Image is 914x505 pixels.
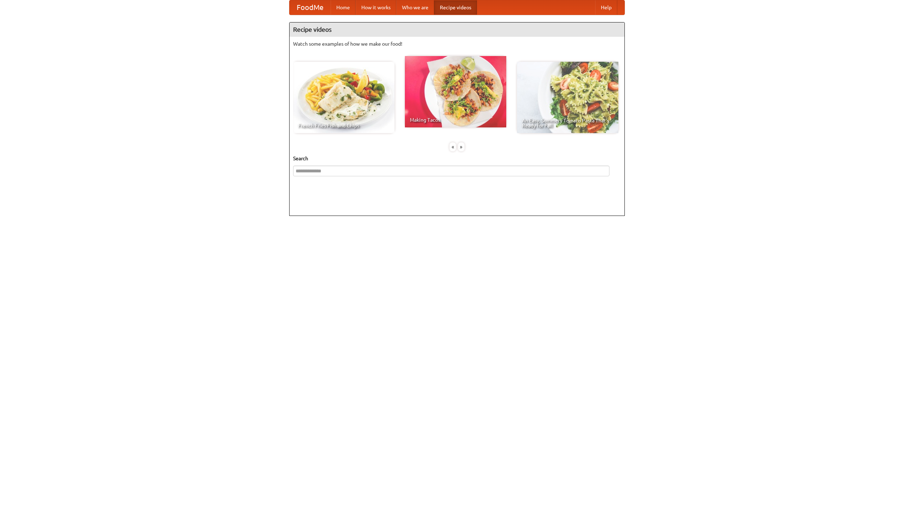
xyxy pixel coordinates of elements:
[450,142,456,151] div: «
[434,0,477,15] a: Recipe videos
[405,56,506,127] a: Making Tacos
[410,117,501,122] span: Making Tacos
[293,62,395,133] a: French Fries Fish and Chips
[293,40,621,47] p: Watch some examples of how we make our food!
[290,0,331,15] a: FoodMe
[293,155,621,162] h5: Search
[290,22,624,37] h4: Recipe videos
[517,62,618,133] a: An Easy, Summery Tomato Pasta That's Ready for Fall
[396,0,434,15] a: Who we are
[356,0,396,15] a: How it works
[331,0,356,15] a: Home
[595,0,617,15] a: Help
[522,118,613,128] span: An Easy, Summery Tomato Pasta That's Ready for Fall
[298,123,390,128] span: French Fries Fish and Chips
[458,142,464,151] div: »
